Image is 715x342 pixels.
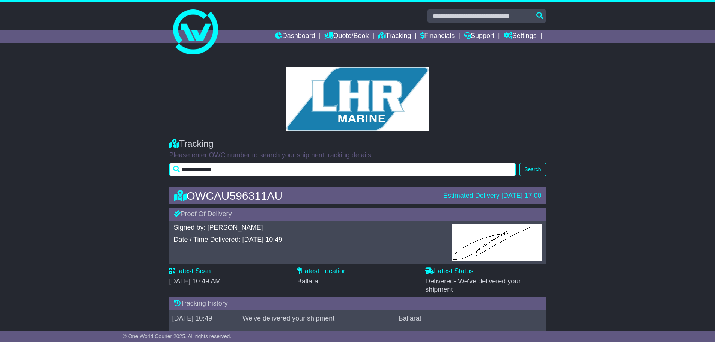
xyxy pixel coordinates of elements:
div: Date / Time Delivered: [DATE] 10:49 [174,236,444,244]
button: Search [519,163,546,176]
td: Ballarat [396,310,546,327]
span: Delivered [425,277,521,293]
a: Quote/Book [324,30,369,43]
div: Proof Of Delivery [169,208,546,221]
td: We've delivered your shipment [239,310,396,327]
label: Latest Status [425,267,473,276]
div: Tracking history [169,297,546,310]
img: GetPodImagePublic [452,224,542,261]
span: - We've delivered your shipment [425,277,521,293]
img: GetCustomerLogo [286,67,429,131]
span: © One World Courier 2025. All rights reserved. [123,333,232,339]
label: Latest Scan [169,267,211,276]
div: Signed by: [PERSON_NAME] [174,224,444,232]
div: Estimated Delivery [DATE] 17:00 [443,192,542,200]
div: Tracking [169,139,546,149]
span: [DATE] 10:49 AM [169,277,221,285]
a: Support [464,30,494,43]
a: Settings [504,30,537,43]
a: Dashboard [275,30,315,43]
label: Latest Location [297,267,347,276]
a: Financials [420,30,455,43]
a: Tracking [378,30,411,43]
td: [DATE] 10:49 [169,310,239,327]
span: Ballarat [297,277,320,285]
div: OWCAU596311AU [170,190,440,202]
p: Please enter OWC number to search your shipment tracking details. [169,151,546,160]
